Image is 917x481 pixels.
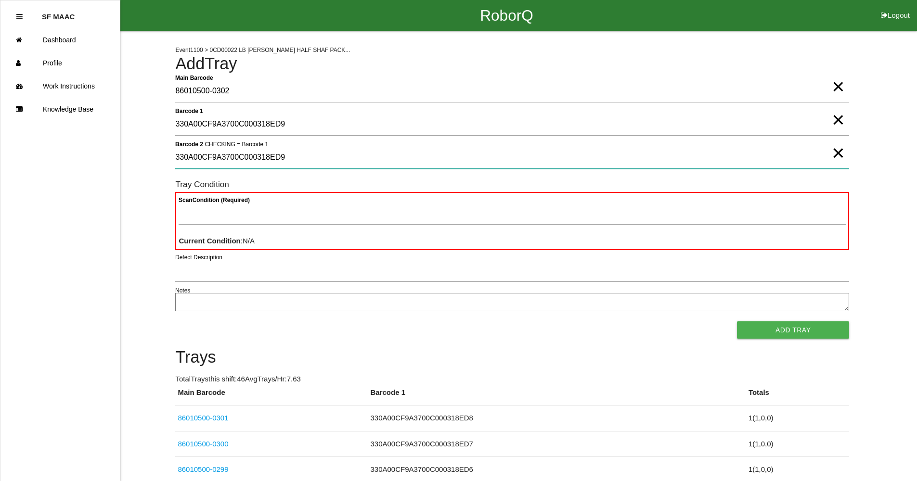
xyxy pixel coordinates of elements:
[0,98,120,121] a: Knowledge Base
[0,51,120,75] a: Profile
[746,405,850,431] td: 1 ( 1 , 0 , 0 )
[175,374,849,385] p: Total Trays this shift: 46 Avg Trays /Hr: 7.63
[832,134,844,153] span: Clear Input
[175,180,849,189] h6: Tray Condition
[205,140,269,147] span: CHECKING = Barcode 1
[746,431,850,457] td: 1 ( 1 , 0 , 0 )
[179,197,250,203] b: Scan Condition (Required)
[175,107,203,114] b: Barcode 1
[746,387,850,405] th: Totals
[179,237,240,245] b: Current Condition
[832,101,844,120] span: Clear Input
[368,431,746,457] td: 330A00CF9A3700C000318ED7
[178,440,228,448] a: 86010500-0300
[175,80,849,102] input: Required
[832,67,844,87] span: Clear Input
[175,253,222,262] label: Defect Description
[179,237,255,245] span: : N/A
[175,286,190,295] label: Notes
[16,5,23,28] div: Close
[175,74,213,81] b: Main Barcode
[175,348,849,367] h4: Trays
[178,414,228,422] a: 86010500-0301
[368,387,746,405] th: Barcode 1
[175,387,368,405] th: Main Barcode
[368,405,746,431] td: 330A00CF9A3700C000318ED8
[175,140,203,147] b: Barcode 2
[737,321,849,339] button: Add Tray
[0,75,120,98] a: Work Instructions
[178,465,228,473] a: 86010500-0299
[175,47,350,53] span: Event 1100 > 0CD00022 LB [PERSON_NAME] HALF SHAF PACK...
[175,55,849,73] h4: Add Tray
[0,28,120,51] a: Dashboard
[42,5,75,21] p: SF MAAC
